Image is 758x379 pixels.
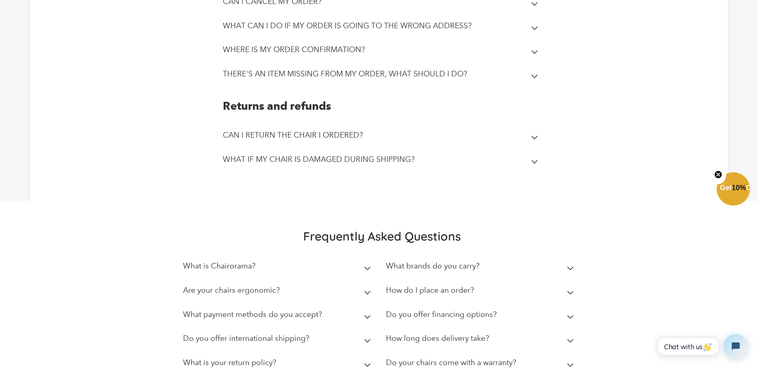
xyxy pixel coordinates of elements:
[223,64,541,88] summary: THERE'S AN ITEM MISSING FROM MY ORDER, WHAT SHOULD I DO?
[223,125,541,149] summary: CAN I RETURN THE CHAIR I ORDERED?
[183,256,374,280] summary: What is Chairorama?
[386,256,577,280] summary: What brands do you carry?
[386,334,489,343] h2: How long does delivery take?
[223,16,541,40] summary: WHAT CAN I DO IF MY ORDER IS GOING TO THE WRONG ADDRESS?
[183,261,255,270] h2: What is Chairorama?
[183,304,374,328] summary: What payment methods do you accept?
[223,99,541,113] h2: Returns and refunds
[183,358,276,367] h2: What is your return policy?
[386,358,516,367] h2: Do your chairs come with a warranty?
[652,328,754,365] iframe: Tidio Chat
[386,261,479,270] h2: What brands do you carry?
[223,21,472,30] h2: WHAT CAN I DO IF MY ORDER IS GOING TO THE WRONG ADDRESS?
[386,280,577,304] summary: How do I place an order?
[183,328,374,352] summary: Do you offer international shipping?
[183,334,309,343] h2: Do you offer international shipping?
[386,328,577,352] summary: How long does delivery take?
[183,310,322,319] h2: What payment methods do you accept?
[223,45,365,54] h2: WHERE IS MY ORDER CONFIRMATION?
[717,173,750,206] div: Get10%OffClose teaser
[720,184,756,192] span: Get Off
[710,166,726,184] button: Close teaser
[386,310,497,319] h2: Do you offer financing options?
[183,229,581,244] h2: Frequently Asked Questions
[732,184,746,192] span: 10%
[386,286,474,295] h2: How do I place an order?
[223,155,415,164] h2: WHAT IF MY CHAIR IS DAMAGED DURING SHIPPING?
[386,304,577,328] summary: Do you offer financing options?
[183,352,374,377] summary: What is your return policy?
[223,39,541,64] summary: WHERE IS MY ORDER CONFIRMATION?
[183,286,280,295] h2: Are your chairs ergonomic?
[386,352,577,377] summary: Do your chairs come with a warranty?
[223,69,467,78] h2: THERE'S AN ITEM MISSING FROM MY ORDER, WHAT SHOULD I DO?
[223,149,541,173] summary: WHAT IF MY CHAIR IS DAMAGED DURING SHIPPING?
[223,130,363,140] h2: CAN I RETURN THE CHAIR I ORDERED?
[183,280,374,304] summary: Are your chairs ergonomic?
